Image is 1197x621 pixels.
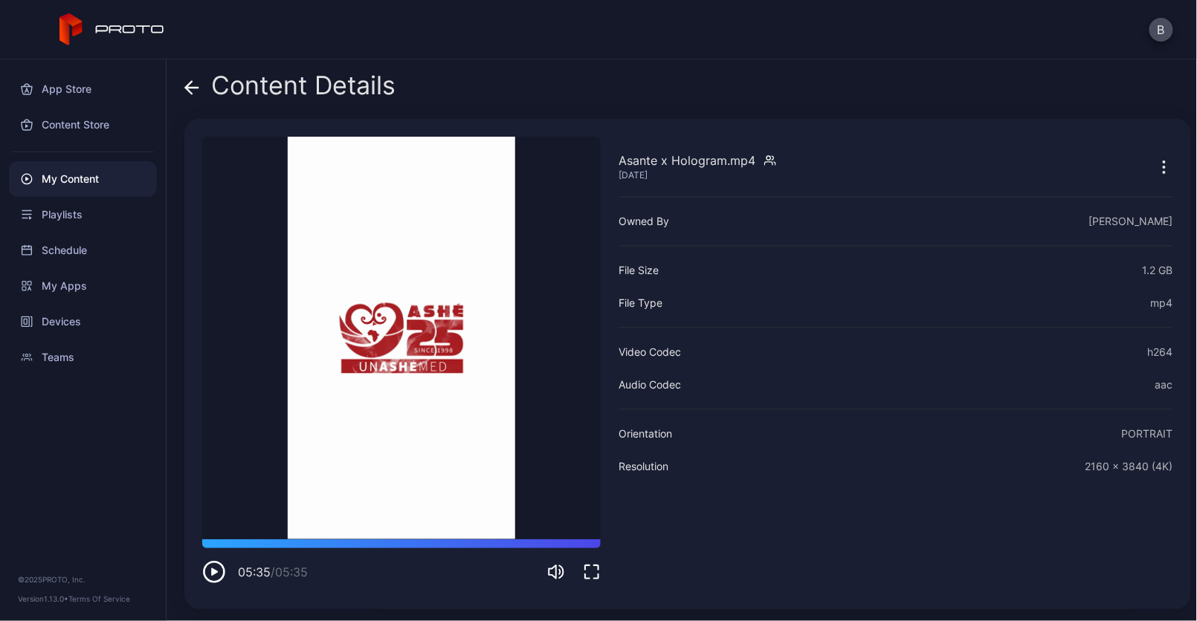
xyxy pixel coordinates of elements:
[619,261,659,279] div: File Size
[1143,261,1173,279] div: 1.2 GB
[1122,425,1173,443] div: PORTRAIT
[9,71,157,107] a: App Store
[9,197,157,233] a: Playlists
[184,71,396,107] div: Content Details
[619,169,755,181] div: [DATE]
[9,304,157,339] a: Devices
[238,563,308,581] div: 05:35
[1148,343,1173,361] div: h264
[1155,376,1173,394] div: aac
[1089,212,1173,230] div: [PERSON_NAME]
[9,161,157,197] a: My Content
[202,137,601,539] video: Sorry, your browser doesn‘t support embedded videos
[9,339,157,375] a: Teams
[619,294,662,312] div: File Type
[9,233,157,268] a: Schedule
[1151,294,1173,312] div: mp4
[619,425,672,443] div: Orientation
[619,376,681,394] div: Audio Codec
[9,107,157,143] a: Content Store
[271,565,308,579] span: / 05:35
[1149,18,1173,42] button: B
[18,594,68,603] span: Version 1.13.0 •
[9,268,157,304] a: My Apps
[68,594,130,603] a: Terms Of Service
[619,458,668,475] div: Resolution
[619,212,669,230] div: Owned By
[619,343,681,361] div: Video Codec
[1085,458,1173,475] div: 2160 x 3840 (4K)
[18,573,148,585] div: © 2025 PROTO, Inc.
[619,152,755,169] div: Asante x Hologram.mp4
